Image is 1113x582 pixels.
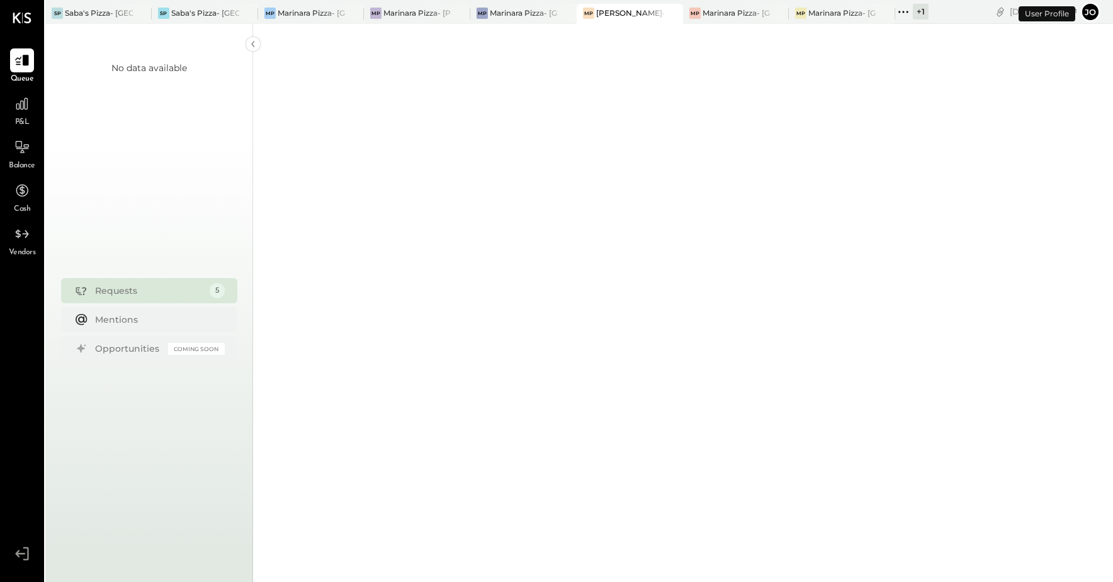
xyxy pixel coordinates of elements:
[1080,2,1100,22] button: jo
[1019,6,1075,21] div: User Profile
[14,204,30,215] span: Cash
[383,8,451,18] div: Marinara Pizza- [PERSON_NAME]
[808,8,876,18] div: Marinara Pizza- [GEOGRAPHIC_DATA]
[52,8,63,19] div: SP
[9,160,35,172] span: Balance
[278,8,346,18] div: Marinara Pizza- [GEOGRAPHIC_DATA]
[171,8,239,18] div: Saba's Pizza- [GEOGRAPHIC_DATA]
[264,8,276,19] div: MP
[370,8,381,19] div: MP
[1,179,43,215] a: Cash
[1,92,43,128] a: P&L
[477,8,488,19] div: MP
[703,8,771,18] div: Marinara Pizza- [GEOGRAPHIC_DATA].
[913,4,929,20] div: + 1
[1,135,43,172] a: Balance
[11,74,34,85] span: Queue
[9,247,36,259] span: Vendors
[111,62,187,74] div: No data available
[596,8,664,18] div: [PERSON_NAME]- [GEOGRAPHIC_DATA]
[168,343,225,355] div: Coming Soon
[95,342,162,355] div: Opportunities
[158,8,169,19] div: SP
[15,117,30,128] span: P&L
[1010,6,1077,18] div: [DATE]
[65,8,133,18] div: Saba's Pizza- [GEOGRAPHIC_DATA]
[210,283,225,298] div: 5
[490,8,558,18] div: Marinara Pizza- [GEOGRAPHIC_DATA]
[95,284,203,297] div: Requests
[994,5,1007,18] div: copy link
[1,48,43,85] a: Queue
[795,8,806,19] div: MP
[689,8,701,19] div: MP
[583,8,594,19] div: MP
[95,313,218,326] div: Mentions
[1,222,43,259] a: Vendors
